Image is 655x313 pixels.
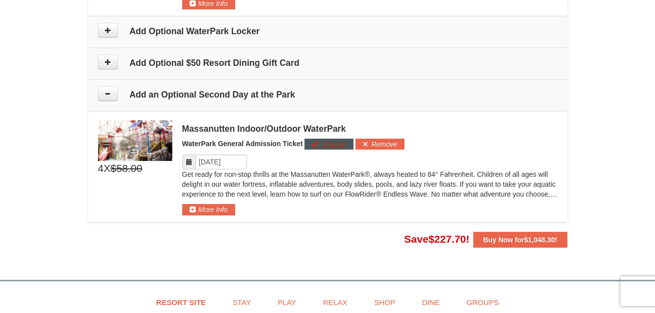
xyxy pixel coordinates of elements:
[98,58,557,68] h4: Add Optional $50 Resort Dining Gift Card
[428,233,466,245] span: $227.70
[98,90,557,100] h4: Add an Optional Second Day at the Park
[182,204,235,215] button: More Info
[473,232,567,248] button: Buy Now for$1,048.30!
[355,139,404,150] button: Remove
[98,120,172,161] img: 6619917-1403-22d2226d.jpg
[483,236,557,244] strong: Buy Now for !
[404,233,469,245] span: Save !
[103,161,110,176] span: X
[182,124,557,134] div: Massanutten Indoor/Outdoor WaterPark
[304,139,353,150] button: Change
[182,169,557,199] p: Get ready for non-stop thrills at the Massanutten WaterPark®, always heated to 84° Fahrenheit. Ch...
[182,140,303,148] span: WaterPark General Admission Ticket
[524,236,555,244] span: $1,048.30
[98,161,104,176] span: 4
[110,161,142,176] span: $58.00
[98,26,557,36] h4: Add Optional WaterPark Locker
